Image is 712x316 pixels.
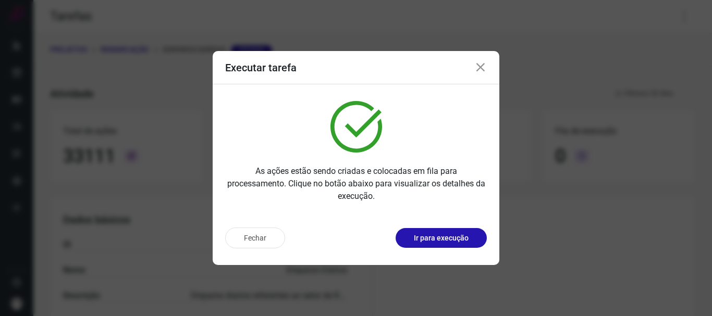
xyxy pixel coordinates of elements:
img: verified.svg [330,101,382,153]
button: Ir para execução [396,228,487,248]
h3: Executar tarefa [225,61,297,74]
p: As ações estão sendo criadas e colocadas em fila para processamento. Clique no botão abaixo para ... [225,165,487,203]
button: Fechar [225,227,285,248]
p: Ir para execução [414,233,469,244]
